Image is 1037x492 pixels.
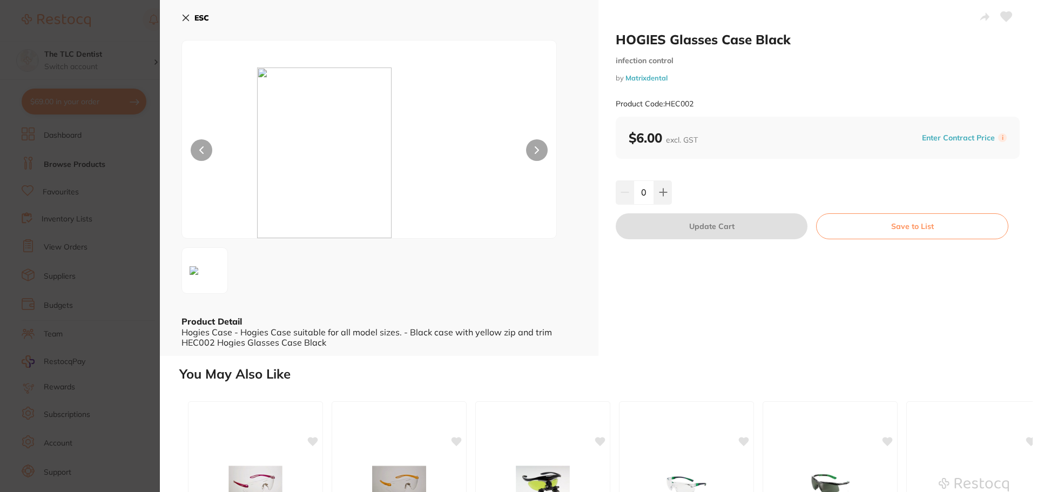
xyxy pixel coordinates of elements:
[629,130,698,146] b: $6.00
[257,68,482,238] img: MzAweDMwMC5qcGc
[616,99,693,109] small: Product Code: HEC002
[919,133,998,143] button: Enter Contract Price
[181,327,577,347] div: Hogies Case - Hogies Case suitable for all model sizes. - Black case with yellow zip and trim HEC...
[616,31,1020,48] h2: HOGIES Glasses Case Black
[616,213,807,239] button: Update Cart
[181,9,209,27] button: ESC
[185,262,203,279] img: MzAweDMwMC5qcGc
[181,316,242,327] b: Product Detail
[625,73,668,82] a: Matrixdental
[616,56,1020,65] small: infection control
[179,367,1033,382] h2: You May Also Like
[666,135,698,145] span: excl. GST
[998,133,1007,142] label: i
[816,213,1008,239] button: Save to List
[194,13,209,23] b: ESC
[616,74,1020,82] small: by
